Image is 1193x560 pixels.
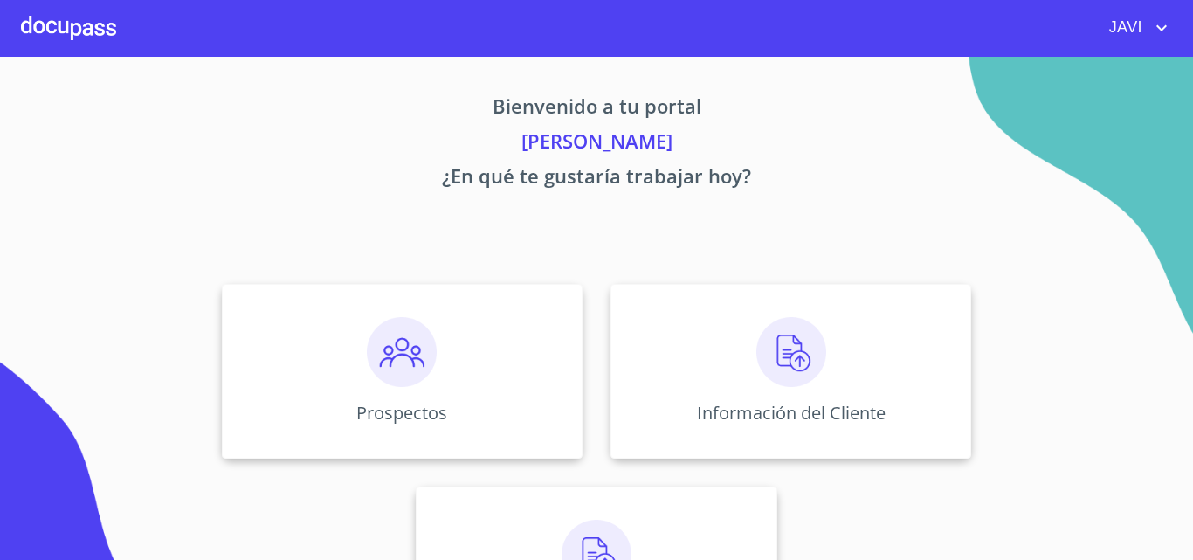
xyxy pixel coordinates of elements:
img: prospectos.png [367,317,437,387]
p: ¿En qué te gustaría trabajar hoy? [59,162,1134,197]
p: [PERSON_NAME] [59,127,1134,162]
button: account of current user [1096,14,1172,42]
img: carga.png [756,317,826,387]
p: Prospectos [356,401,447,425]
p: Bienvenido a tu portal [59,92,1134,127]
span: JAVI [1096,14,1151,42]
p: Información del Cliente [697,401,886,425]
